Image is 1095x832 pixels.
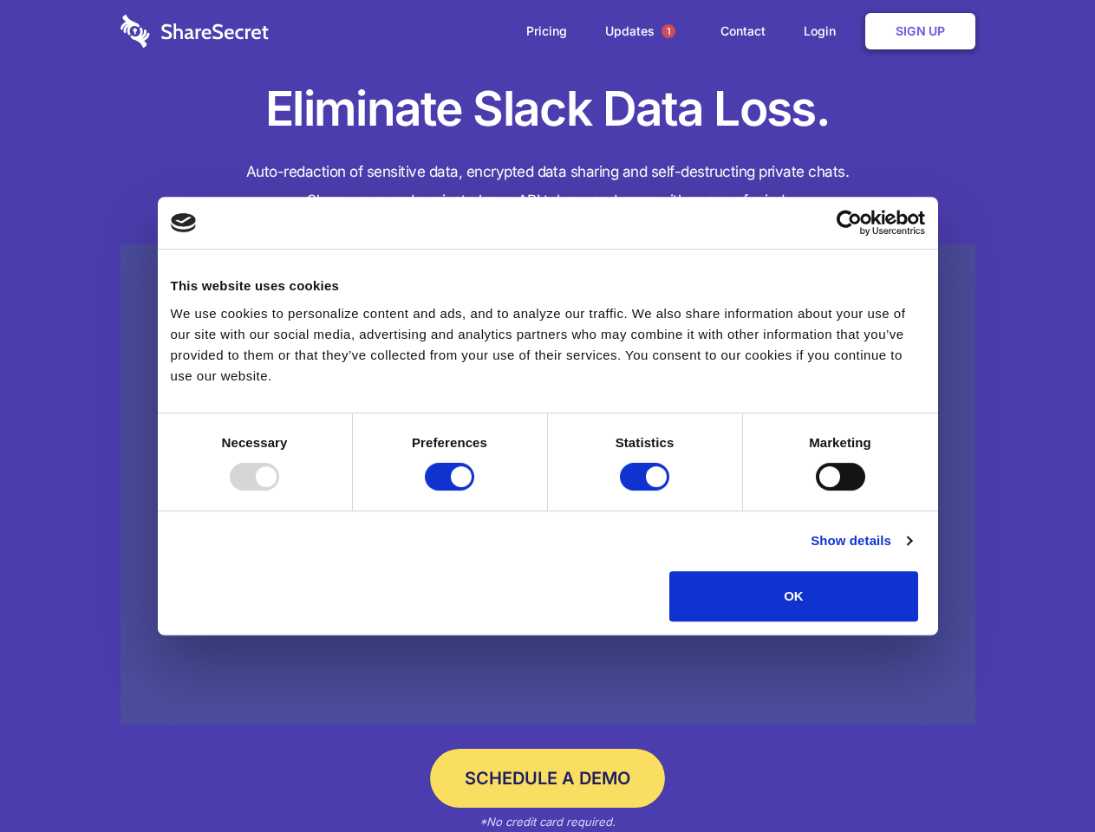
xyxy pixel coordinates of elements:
a: Contact [703,4,783,58]
h1: Eliminate Slack Data Loss. [121,78,975,140]
strong: Necessary [222,435,288,450]
strong: Preferences [412,435,487,450]
a: Show details [811,530,911,551]
a: Sign Up [865,13,975,49]
img: logo-wordmark-white-trans-d4663122ce5f474addd5e946df7df03e33cb6a1c49d2221995e7729f52c070b2.svg [121,15,269,48]
h4: Auto-redaction of sensitive data, encrypted data sharing and self-destructing private chats. Shar... [121,158,975,215]
a: Usercentrics Cookiebot - opens in a new window [773,210,925,236]
a: Wistia video thumbnail [121,244,975,725]
em: *No credit card required. [479,815,616,829]
a: Schedule a Demo [430,749,665,808]
div: We use cookies to personalize content and ads, and to analyze our traffic. We also share informat... [171,303,925,387]
a: Login [786,4,862,58]
span: 1 [662,24,675,38]
img: logo [171,213,197,232]
strong: Statistics [616,435,675,450]
button: OK [669,571,918,621]
strong: Marketing [809,435,871,450]
div: This website uses cookies [171,276,925,296]
a: Pricing [509,4,584,58]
